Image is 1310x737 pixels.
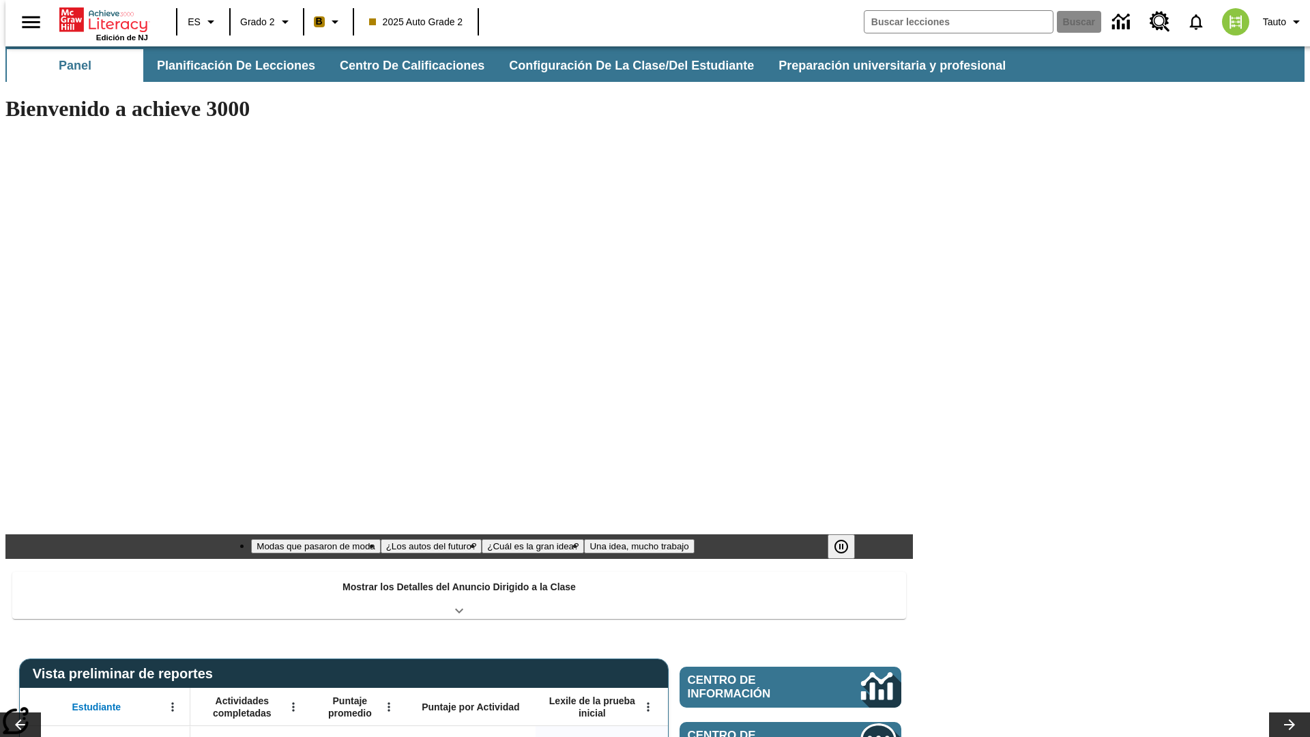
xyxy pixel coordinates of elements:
[828,534,869,559] div: Pausar
[96,33,148,42] span: Edición de NJ
[369,15,463,29] span: 2025 Auto Grade 2
[864,11,1053,33] input: Buscar campo
[11,2,51,42] button: Abrir el menú lateral
[1214,4,1257,40] button: Escoja un nuevo avatar
[542,695,642,719] span: Lexile de la prueba inicial
[317,695,383,719] span: Puntaje promedio
[59,5,148,42] div: Portada
[12,572,906,619] div: Mostrar los Detalles del Anuncio Dirigido a la Clase
[482,539,584,553] button: Diapositiva 3 ¿Cuál es la gran idea?
[1263,15,1286,29] span: Tauto
[1178,4,1214,40] a: Notificaciones
[680,667,901,708] a: Centro de información
[240,15,275,29] span: Grado 2
[1141,3,1178,40] a: Centro de recursos, Se abrirá en una pestaña nueva.
[1269,712,1310,737] button: Carrusel de lecciones, seguir
[379,697,399,717] button: Abrir menú
[188,15,201,29] span: ES
[329,49,495,82] button: Centro de calificaciones
[422,701,519,713] span: Puntaje por Actividad
[828,534,855,559] button: Pausar
[5,46,1305,82] div: Subbarra de navegación
[283,697,304,717] button: Abrir menú
[688,674,815,701] span: Centro de información
[59,6,148,33] a: Portada
[162,697,183,717] button: Abrir menú
[1222,8,1249,35] img: avatar image
[33,666,220,682] span: Vista preliminar de reportes
[343,580,576,594] p: Mostrar los Detalles del Anuncio Dirigido a la Clase
[197,695,287,719] span: Actividades completadas
[7,49,143,82] button: Panel
[146,49,326,82] button: Planificación de lecciones
[251,539,380,553] button: Diapositiva 1 Modas que pasaron de moda
[768,49,1017,82] button: Preparación universitaria y profesional
[5,96,913,121] h1: Bienvenido a achieve 3000
[235,10,299,34] button: Grado: Grado 2, Elige un grado
[72,701,121,713] span: Estudiante
[381,539,482,553] button: Diapositiva 2 ¿Los autos del futuro?
[498,49,765,82] button: Configuración de la clase/del estudiante
[181,10,225,34] button: Lenguaje: ES, Selecciona un idioma
[308,10,349,34] button: Boost El color de la clase es anaranjado claro. Cambiar el color de la clase.
[638,697,658,717] button: Abrir menú
[316,13,323,30] span: B
[1257,10,1310,34] button: Perfil/Configuración
[1104,3,1141,41] a: Centro de información
[5,49,1018,82] div: Subbarra de navegación
[584,539,694,553] button: Diapositiva 4 Una idea, mucho trabajo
